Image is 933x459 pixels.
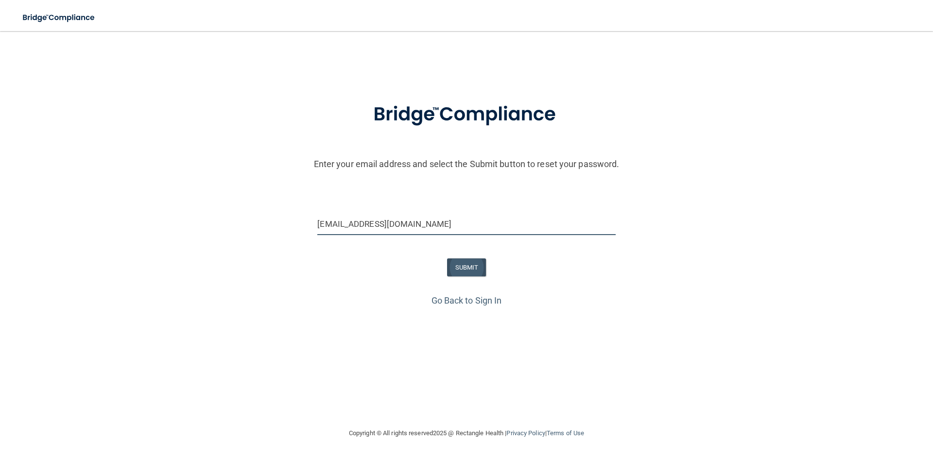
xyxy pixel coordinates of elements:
a: Privacy Policy [506,429,545,437]
img: bridge_compliance_login_screen.278c3ca4.svg [353,89,580,140]
img: bridge_compliance_login_screen.278c3ca4.svg [15,8,104,28]
div: Copyright © All rights reserved 2025 @ Rectangle Health | | [289,418,644,449]
button: SUBMIT [447,258,486,276]
a: Go Back to Sign In [432,295,502,306]
a: Terms of Use [547,429,584,437]
input: Email [317,213,615,235]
